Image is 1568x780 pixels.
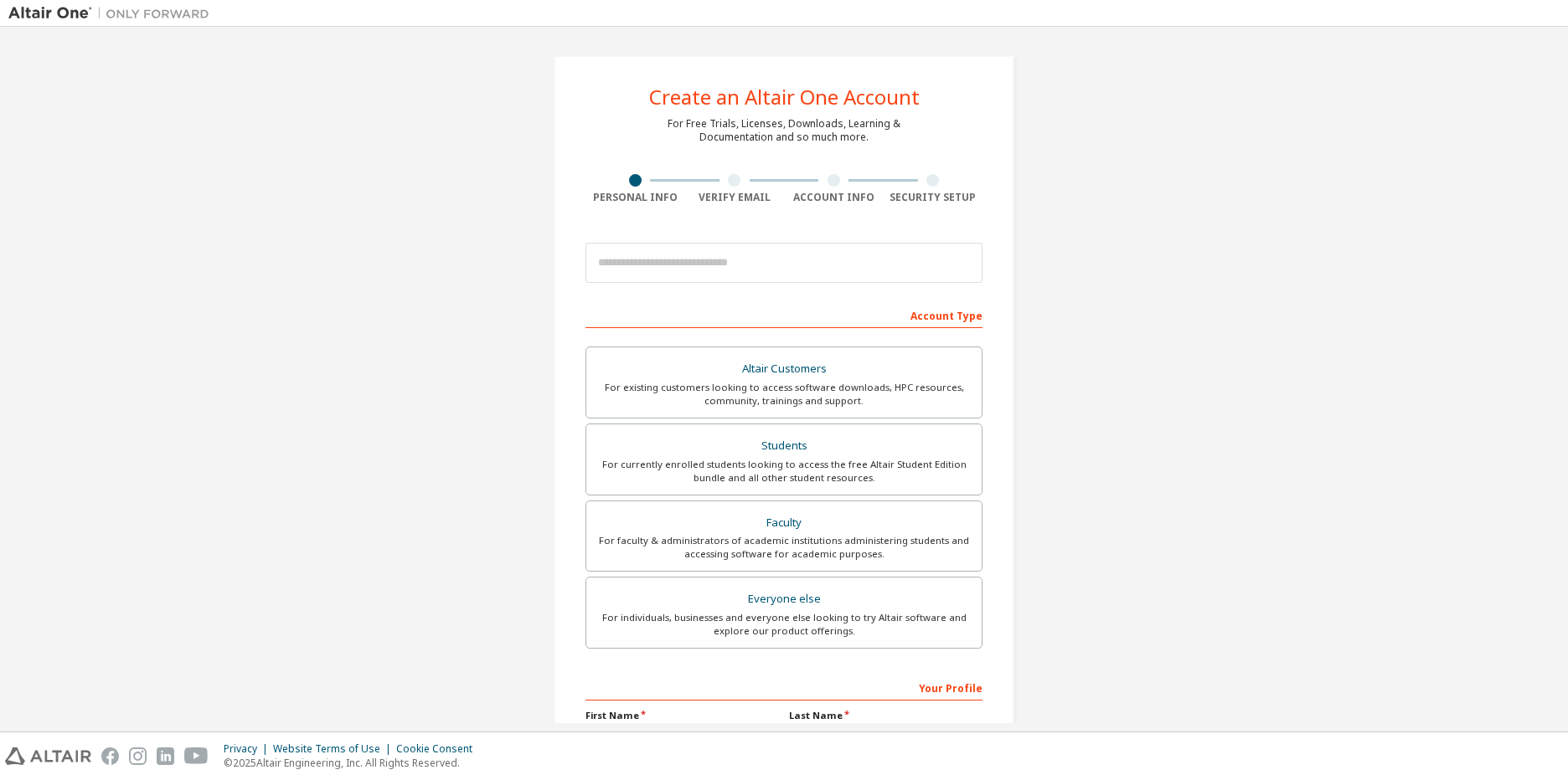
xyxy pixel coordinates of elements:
div: Personal Info [585,191,685,204]
div: Account Info [784,191,884,204]
div: Privacy [224,742,273,756]
div: Create an Altair One Account [649,87,920,107]
img: instagram.svg [129,747,147,765]
div: Your Profile [585,674,983,700]
img: youtube.svg [184,747,209,765]
div: Cookie Consent [396,742,482,756]
div: Students [596,434,972,458]
div: Website Terms of Use [273,742,396,756]
label: First Name [585,709,779,722]
div: For Free Trials, Licenses, Downloads, Learning & Documentation and so much more. [668,117,900,144]
div: Altair Customers [596,357,972,381]
img: altair_logo.svg [5,747,91,765]
p: © 2025 Altair Engineering, Inc. All Rights Reserved. [224,756,482,770]
div: For currently enrolled students looking to access the free Altair Student Edition bundle and all ... [596,458,972,485]
div: Security Setup [884,191,983,204]
div: For existing customers looking to access software downloads, HPC resources, community, trainings ... [596,381,972,408]
img: Altair One [8,5,218,22]
div: Everyone else [596,588,972,611]
img: linkedin.svg [157,747,174,765]
label: Last Name [789,709,983,722]
div: Faculty [596,511,972,535]
div: For individuals, businesses and everyone else looking to try Altair software and explore our prod... [596,611,972,638]
div: Verify Email [685,191,785,204]
div: Account Type [585,301,983,328]
div: For faculty & administrators of academic institutions administering students and accessing softwa... [596,534,972,561]
img: facebook.svg [101,747,119,765]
